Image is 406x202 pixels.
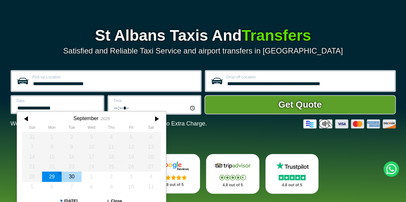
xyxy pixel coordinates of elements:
[213,161,252,171] img: Tripadvisor
[242,27,311,44] span: Transfers
[121,172,141,182] div: 03 October 2025
[272,181,312,189] p: 4.8 out of 5
[206,154,259,194] a: Tripadvisor Stars 4.8 out of 5
[62,125,82,132] th: Tuesday
[101,152,121,162] div: 18 September 2025
[101,125,121,132] th: Thursday
[204,95,396,114] button: Get Quote
[42,152,62,162] div: 15 September 2025
[82,162,101,172] div: 24 September 2025
[121,182,141,192] div: 10 October 2025
[101,132,121,142] div: 04 September 2025
[141,132,161,142] div: 06 September 2025
[62,132,82,142] div: 02 September 2025
[133,120,207,127] span: The Car at No Extra Charge.
[160,175,187,180] img: Stars
[42,172,62,182] div: 29 September 2025
[141,142,161,152] div: 13 September 2025
[82,152,101,162] div: 17 September 2025
[101,172,121,182] div: 02 October 2025
[11,28,396,43] h1: St Albans Taxis And
[22,142,42,152] div: 07 September 2025
[73,115,98,121] div: September
[100,116,109,121] div: 2025
[141,182,161,192] div: 11 October 2025
[141,172,161,182] div: 04 October 2025
[141,152,161,162] div: 20 September 2025
[42,132,62,142] div: 01 September 2025
[101,182,121,192] div: 09 October 2025
[121,162,141,172] div: 26 September 2025
[82,182,101,192] div: 08 October 2025
[121,125,141,132] th: Friday
[141,162,161,172] div: 27 September 2025
[11,120,207,127] p: We Now Accept Card & Contactless Payment In
[62,142,82,152] div: 09 September 2025
[62,152,82,162] div: 16 September 2025
[141,125,161,132] th: Saturday
[17,99,99,103] label: Date
[101,162,121,172] div: 25 September 2025
[22,172,42,182] div: 28 September 2025
[62,172,82,182] div: 30 September 2025
[82,172,101,182] div: 01 October 2025
[62,162,82,172] div: 23 September 2025
[121,132,141,142] div: 05 September 2025
[121,142,141,152] div: 12 September 2025
[219,175,246,180] img: Stars
[213,181,252,189] p: 4.8 out of 5
[279,175,306,180] img: Stars
[154,181,193,189] p: 4.8 out of 5
[42,162,62,172] div: 22 September 2025
[62,182,82,192] div: 07 October 2025
[101,142,121,152] div: 11 September 2025
[114,99,196,103] label: Time
[42,125,62,132] th: Monday
[22,152,42,162] div: 14 September 2025
[227,75,391,79] label: Drop-off Location
[147,154,200,193] a: Google Stars 4.8 out of 5
[273,161,311,171] img: Trustpilot
[82,125,101,132] th: Wednesday
[82,132,101,142] div: 03 September 2025
[82,142,101,152] div: 10 September 2025
[265,154,319,194] a: Trustpilot Stars 4.8 out of 5
[32,75,196,79] label: Pick-up Location
[303,119,396,128] img: Credit And Debit Cards
[22,125,42,132] th: Sunday
[22,132,42,142] div: 31 August 2025
[11,46,396,55] p: Satisfied and Reliable Taxi Service and airport transfers in [GEOGRAPHIC_DATA]
[42,182,62,192] div: 06 October 2025
[22,162,42,172] div: 21 September 2025
[121,152,141,162] div: 19 September 2025
[42,142,62,152] div: 08 September 2025
[154,161,193,171] img: Google
[22,182,42,192] div: 05 October 2025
